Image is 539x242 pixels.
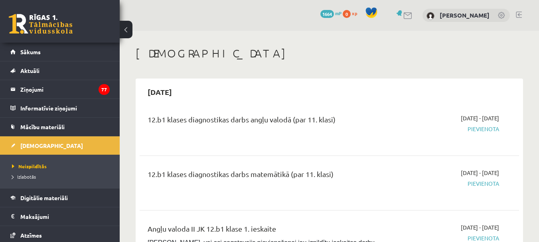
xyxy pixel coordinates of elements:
a: Maksājumi [10,207,110,226]
a: Aktuāli [10,61,110,80]
span: [DATE] - [DATE] [461,114,499,122]
span: [DATE] - [DATE] [461,223,499,232]
span: Izlabotās [12,173,36,180]
a: Mācību materiāli [10,118,110,136]
h1: [DEMOGRAPHIC_DATA] [136,47,523,60]
a: Ziņojumi77 [10,80,110,98]
span: 0 [343,10,351,18]
legend: Informatīvie ziņojumi [20,99,110,117]
legend: Ziņojumi [20,80,110,98]
legend: Maksājumi [20,207,110,226]
a: Neizpildītās [12,163,112,170]
span: Sākums [20,48,41,55]
div: Angļu valoda II JK 12.b1 klase 1. ieskaite [148,223,378,238]
a: Sākums [10,43,110,61]
a: [PERSON_NAME] [440,11,490,19]
a: Rīgas 1. Tālmācības vidusskola [9,14,73,34]
span: Neizpildītās [12,163,47,169]
span: [DATE] - [DATE] [461,169,499,177]
i: 77 [99,84,110,95]
img: Arīna Goļikova [426,12,434,20]
span: [DEMOGRAPHIC_DATA] [20,142,83,149]
span: Atzīmes [20,232,42,239]
div: 12.b1 klases diagnostikas darbs matemātikā (par 11. klasi) [148,169,378,183]
a: Digitālie materiāli [10,189,110,207]
span: Aktuāli [20,67,39,74]
span: Digitālie materiāli [20,194,68,201]
a: [DEMOGRAPHIC_DATA] [10,136,110,155]
div: 12.b1 klases diagnostikas darbs angļu valodā (par 11. klasi) [148,114,378,129]
span: Pievienota [390,179,499,188]
span: xp [352,10,357,16]
span: mP [335,10,342,16]
span: 1664 [320,10,334,18]
span: Mācību materiāli [20,123,65,130]
a: 1664 mP [320,10,342,16]
a: Informatīvie ziņojumi [10,99,110,117]
a: 0 xp [343,10,361,16]
span: Pievienota [390,125,499,133]
a: Izlabotās [12,173,112,180]
h2: [DATE] [140,83,180,101]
